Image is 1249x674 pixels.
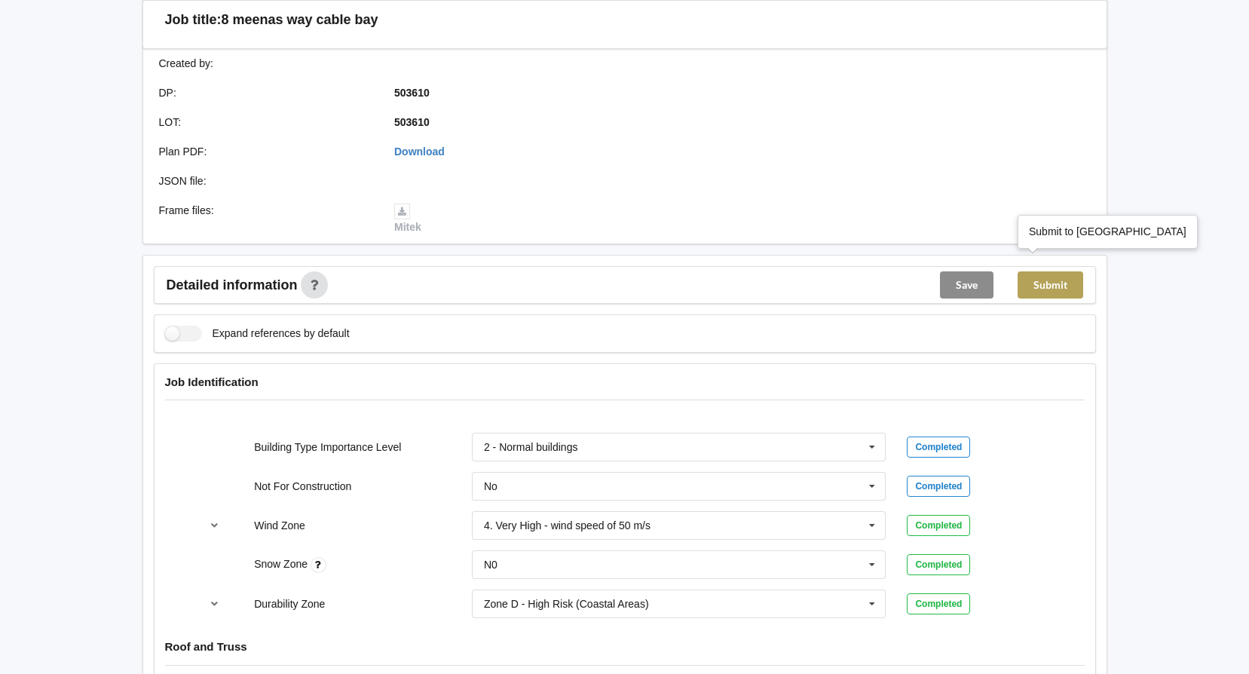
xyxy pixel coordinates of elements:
[222,11,378,29] h3: 8 meenas way cable bay
[484,520,651,531] div: 4. Very High - wind speed of 50 m/s
[484,599,649,609] div: Zone D - High Risk (Coastal Areas)
[907,437,970,458] div: Completed
[165,11,222,29] h3: Job title:
[148,85,384,100] div: DP :
[148,203,384,234] div: Frame files :
[165,326,350,342] label: Expand references by default
[907,554,970,575] div: Completed
[148,173,384,188] div: JSON file :
[165,639,1085,654] h4: Roof and Truss
[254,558,311,570] label: Snow Zone
[148,56,384,71] div: Created by :
[1018,271,1083,299] button: Submit
[484,481,497,492] div: No
[907,593,970,614] div: Completed
[1029,224,1186,239] div: Submit to [GEOGRAPHIC_DATA]
[148,115,384,130] div: LOT :
[484,442,578,452] div: 2 - Normal buildings
[907,476,970,497] div: Completed
[148,144,384,159] div: Plan PDF :
[167,278,298,292] span: Detailed information
[200,512,229,539] button: reference-toggle
[200,590,229,617] button: reference-toggle
[254,519,305,532] label: Wind Zone
[165,375,1085,389] h4: Job Identification
[394,87,430,99] b: 503610
[254,441,401,453] label: Building Type Importance Level
[394,204,421,233] a: Mitek
[484,559,497,570] div: N0
[254,480,351,492] label: Not For Construction
[394,146,445,158] a: Download
[254,598,325,610] label: Durability Zone
[394,116,430,128] b: 503610
[907,515,970,536] div: Completed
